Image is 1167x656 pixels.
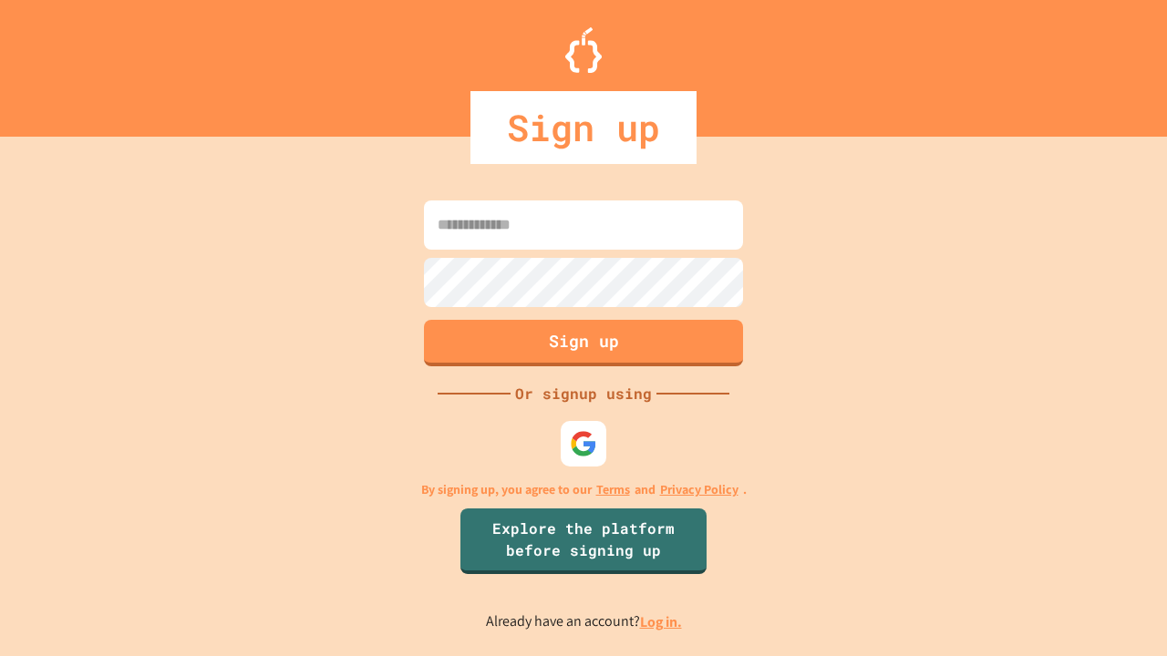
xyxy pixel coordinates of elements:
[511,383,656,405] div: Or signup using
[565,27,602,73] img: Logo.svg
[596,480,630,499] a: Terms
[470,91,697,164] div: Sign up
[424,320,743,366] button: Sign up
[486,610,682,633] p: Already have an account?
[660,480,738,499] a: Privacy Policy
[570,430,597,457] img: google-icon.svg
[460,508,707,574] a: Explore the platform before signing up
[640,612,682,631] a: Log in.
[421,480,747,499] p: By signing up, you agree to our and .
